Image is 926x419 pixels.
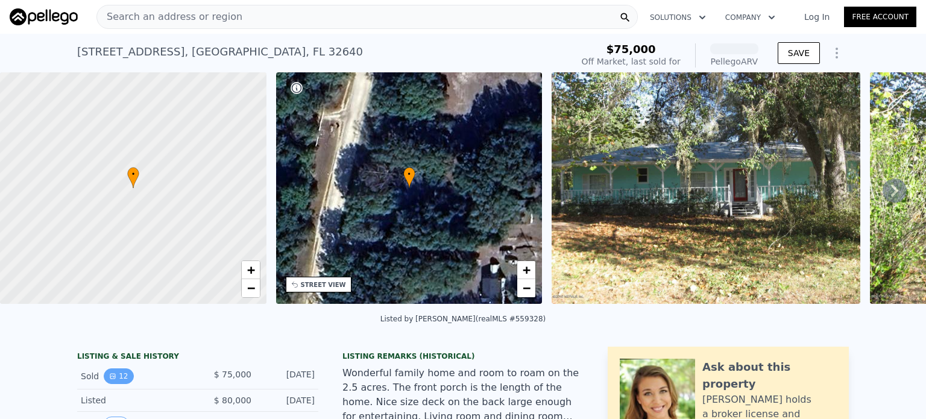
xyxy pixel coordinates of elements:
span: • [127,169,139,180]
div: Pellego ARV [710,55,758,68]
span: − [523,280,531,295]
div: STREET VIEW [301,280,346,289]
div: [DATE] [261,394,315,406]
a: Zoom in [242,261,260,279]
span: $ 80,000 [214,395,251,405]
img: Pellego [10,8,78,25]
button: Company [716,7,785,28]
span: + [247,262,254,277]
a: Zoom out [517,279,535,297]
span: Search an address or region [97,10,242,24]
img: Sale: 1623114 Parcel: 24843631 [552,72,860,304]
div: Listing Remarks (Historical) [342,351,584,361]
span: + [523,262,531,277]
div: • [403,167,415,188]
a: Free Account [844,7,916,27]
div: Listed [81,394,188,406]
div: Ask about this property [702,359,837,392]
div: • [127,167,139,188]
div: [DATE] [261,368,315,384]
a: Zoom out [242,279,260,297]
a: Zoom in [517,261,535,279]
div: [STREET_ADDRESS] , [GEOGRAPHIC_DATA] , FL 32640 [77,43,363,60]
span: • [403,169,415,180]
button: Solutions [640,7,716,28]
button: SAVE [778,42,820,64]
span: $75,000 [606,43,656,55]
div: Listed by [PERSON_NAME] (realMLS #559328) [380,315,546,323]
span: $ 75,000 [214,370,251,379]
div: LISTING & SALE HISTORY [77,351,318,364]
div: Off Market, last sold for [582,55,681,68]
button: View historical data [104,368,133,384]
span: − [247,280,254,295]
a: Log In [790,11,844,23]
div: Sold [81,368,188,384]
button: Show Options [825,41,849,65]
